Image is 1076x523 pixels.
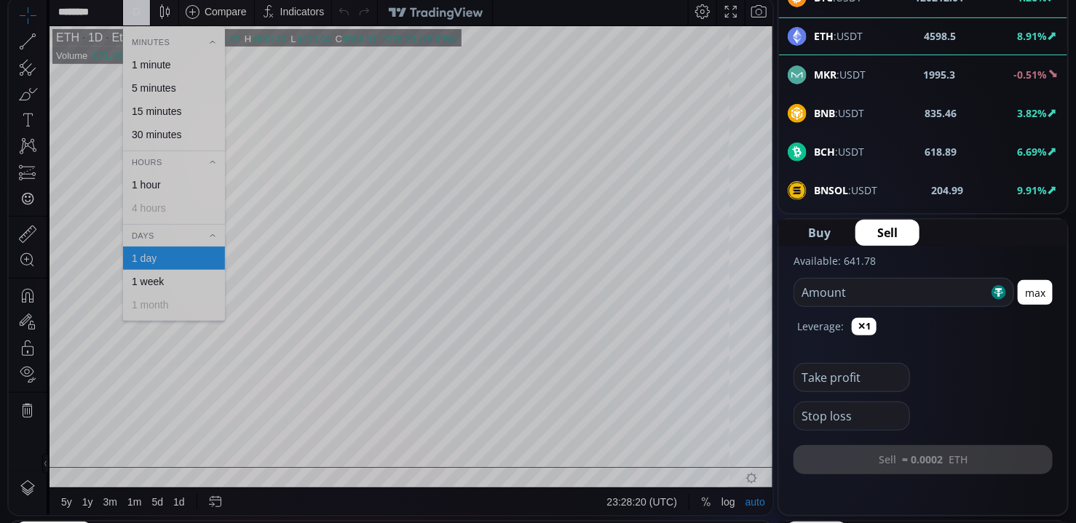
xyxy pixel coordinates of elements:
[814,105,864,121] span: :USDT
[334,36,368,47] div: 4598.51
[47,33,71,47] div: ETH
[786,220,853,246] button: Buy
[794,254,876,268] label: Available: 641.78
[708,490,732,518] div: Toggle Log Scale
[84,52,125,63] div: 871.464K
[123,61,162,73] div: 1 minute
[123,255,148,266] div: 1 day
[95,498,108,510] div: 3m
[143,498,155,510] div: 5d
[732,490,761,518] div: Toggle Auto Scale
[814,183,877,198] span: :USDT
[713,498,727,510] div: log
[814,183,848,197] b: BNSOL
[13,194,25,208] div: 
[123,301,160,313] div: 1 month
[94,33,153,47] div: Ethereum
[123,84,167,96] div: 5 minutes
[243,36,277,47] div: 4639.70
[114,36,216,52] div: Minutes
[123,108,173,119] div: 15 minutes
[1017,145,1047,159] b: 6.69%
[925,144,957,159] b: 618.89
[123,181,152,193] div: 1 hour
[852,318,877,335] button: ✕1
[814,68,836,81] b: MKR
[71,33,94,47] div: 1D
[47,52,79,63] div: Volume
[196,8,238,20] div: Compare
[165,498,176,510] div: 1d
[288,36,323,47] div: 4219.04
[123,131,173,143] div: 30 minutes
[114,156,216,172] div: Hours
[593,490,673,518] button: 23:28:20 (UTC)
[282,36,288,47] div: L
[124,8,131,20] div: D
[1017,106,1047,120] b: 3.82%
[598,498,668,510] span: 23:28:20 (UTC)
[74,498,84,510] div: 1y
[1017,183,1047,197] b: 9.91%
[814,145,835,159] b: BCH
[327,36,334,47] div: C
[931,183,963,198] b: 204.99
[924,67,956,82] b: 1995.3
[123,278,155,290] div: 1 week
[373,36,448,47] div: +375.29 (+8.89%)
[814,106,835,120] b: BNB
[197,36,232,47] div: 4223.22
[814,144,864,159] span: :USDT
[737,498,756,510] div: auto
[272,8,316,20] div: Indicators
[119,498,132,510] div: 1m
[52,498,63,510] div: 5y
[855,220,919,246] button: Sell
[687,490,708,518] div: Toggle Percentage
[236,36,243,47] div: H
[797,319,844,334] label: Leverage:
[925,105,957,121] b: 835.46
[114,230,216,246] div: Days
[33,456,40,476] div: Hide Drawings Toolbar
[1018,280,1053,305] button: max
[814,67,866,82] span: :USDT
[877,224,898,241] span: Sell
[1013,68,1047,81] b: -0.51%
[123,204,157,216] div: 4 hours
[808,224,831,241] span: Buy
[195,490,218,518] div: Go to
